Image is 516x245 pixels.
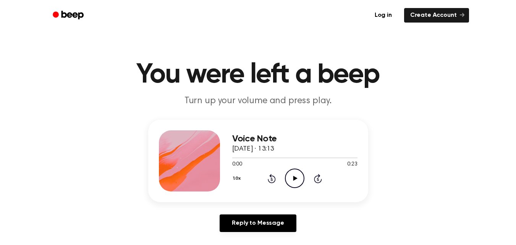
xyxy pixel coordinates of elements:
[232,146,274,153] span: [DATE] · 13:13
[220,214,296,232] a: Reply to Message
[112,95,405,107] p: Turn up your volume and press play.
[232,161,242,169] span: 0:00
[47,8,91,23] a: Beep
[63,61,454,89] h1: You were left a beep
[232,134,357,144] h3: Voice Note
[404,8,469,23] a: Create Account
[367,6,400,24] a: Log in
[232,172,244,185] button: 1.0x
[347,161,357,169] span: 0:23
